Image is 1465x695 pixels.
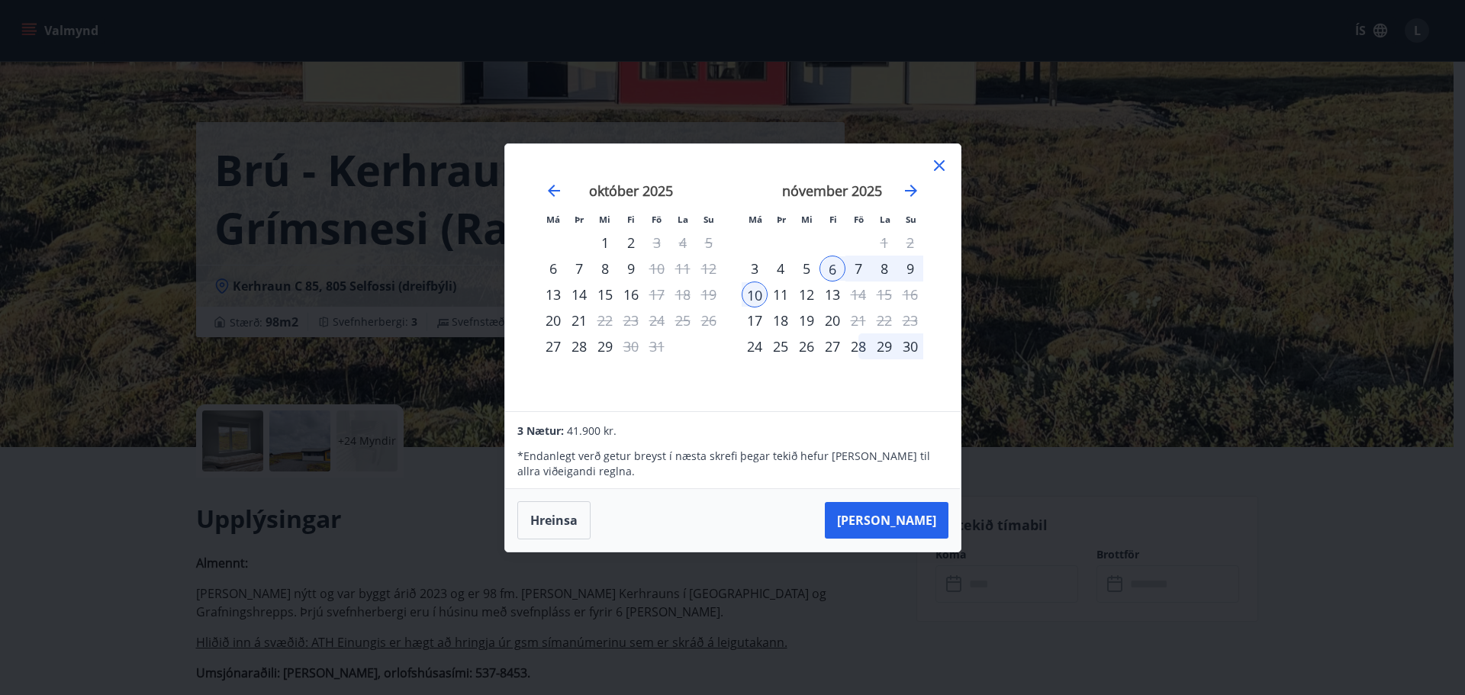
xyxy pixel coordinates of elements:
button: Hreinsa [517,501,591,539]
td: Choose fimmtudagur, 9. október 2025 as your check-in date. It’s available. [618,256,644,282]
td: Choose miðvikudagur, 29. október 2025 as your check-in date. It’s available. [592,333,618,359]
td: Not available. föstudagur, 24. október 2025 [644,307,670,333]
td: Choose miðvikudagur, 15. október 2025 as your check-in date. It’s available. [592,282,618,307]
div: Aðeins innritun í boði [742,307,768,333]
td: Choose þriðjudagur, 21. október 2025 as your check-in date. It’s available. [566,307,592,333]
td: Choose þriðjudagur, 14. október 2025 as your check-in date. It’s available. [566,282,592,307]
td: Choose þriðjudagur, 28. október 2025 as your check-in date. It’s available. [566,333,592,359]
small: Þr [777,214,786,225]
td: Choose miðvikudagur, 5. nóvember 2025 as your check-in date. It’s available. [794,256,819,282]
small: La [678,214,688,225]
div: 26 [794,333,819,359]
small: Þr [575,214,584,225]
td: Choose sunnudagur, 30. nóvember 2025 as your check-in date. It’s available. [897,333,923,359]
td: Choose miðvikudagur, 12. nóvember 2025 as your check-in date. It’s available. [794,282,819,307]
small: Fi [829,214,837,225]
div: Aðeins útritun í boði [644,230,670,256]
td: Choose mánudagur, 24. nóvember 2025 as your check-in date. It’s available. [742,333,768,359]
div: Aðeins innritun í boði [742,256,768,282]
td: Not available. laugardagur, 4. október 2025 [670,230,696,256]
td: Not available. sunnudagur, 12. október 2025 [696,256,722,282]
td: Choose föstudagur, 17. október 2025 as your check-in date. It’s available. [644,282,670,307]
div: Aðeins útritun í boði [592,307,618,333]
div: 9 [897,256,923,282]
strong: október 2025 [589,182,673,200]
div: 10 [742,282,768,307]
td: Choose þriðjudagur, 4. nóvember 2025 as your check-in date. It’s available. [768,256,794,282]
td: Selected. laugardagur, 8. nóvember 2025 [871,256,897,282]
div: 30 [897,333,923,359]
div: 7 [566,256,592,282]
small: Fö [652,214,662,225]
td: Choose fimmtudagur, 13. nóvember 2025 as your check-in date. It’s available. [819,282,845,307]
div: Calendar [523,162,942,393]
td: Choose föstudagur, 14. nóvember 2025 as your check-in date. It’s available. [845,282,871,307]
div: Aðeins innritun í boði [540,256,566,282]
div: Aðeins innritun í boði [540,333,566,359]
td: Choose föstudagur, 28. nóvember 2025 as your check-in date. It’s available. [845,333,871,359]
small: Mi [801,214,813,225]
td: Choose þriðjudagur, 11. nóvember 2025 as your check-in date. It’s available. [768,282,794,307]
div: Aðeins innritun í boði [540,282,566,307]
div: 15 [592,282,618,307]
div: 18 [768,307,794,333]
div: 14 [566,282,592,307]
td: Not available. sunnudagur, 26. október 2025 [696,307,722,333]
div: 1 [592,230,618,256]
td: Choose fimmtudagur, 2. október 2025 as your check-in date. It’s available. [618,230,644,256]
span: 41.900 kr. [567,423,617,438]
td: Not available. laugardagur, 1. nóvember 2025 [871,230,897,256]
div: 20 [819,307,845,333]
div: 8 [871,256,897,282]
td: Not available. sunnudagur, 16. nóvember 2025 [897,282,923,307]
td: Choose mánudagur, 27. október 2025 as your check-in date. It’s available. [540,333,566,359]
td: Selected as end date. mánudagur, 10. nóvember 2025 [742,282,768,307]
div: Aðeins útritun í boði [845,307,871,333]
div: 28 [845,333,871,359]
small: Su [906,214,916,225]
td: Choose þriðjudagur, 18. nóvember 2025 as your check-in date. It’s available. [768,307,794,333]
div: 8 [592,256,618,282]
td: Choose miðvikudagur, 1. október 2025 as your check-in date. It’s available. [592,230,618,256]
td: Choose föstudagur, 10. október 2025 as your check-in date. It’s available. [644,256,670,282]
td: Choose mánudagur, 6. október 2025 as your check-in date. It’s available. [540,256,566,282]
div: 4 [768,256,794,282]
small: Mi [599,214,610,225]
td: Choose föstudagur, 3. október 2025 as your check-in date. It’s available. [644,230,670,256]
td: Selected. föstudagur, 7. nóvember 2025 [845,256,871,282]
td: Not available. sunnudagur, 19. október 2025 [696,282,722,307]
span: 3 Nætur: [517,423,564,438]
td: Choose þriðjudagur, 7. október 2025 as your check-in date. It’s available. [566,256,592,282]
div: 27 [819,333,845,359]
div: 25 [768,333,794,359]
td: Choose þriðjudagur, 25. nóvember 2025 as your check-in date. It’s available. [768,333,794,359]
div: Move forward to switch to the next month. [902,182,920,200]
div: Aðeins útritun í boði [644,256,670,282]
div: 2 [618,230,644,256]
td: Choose mánudagur, 17. nóvember 2025 as your check-in date. It’s available. [742,307,768,333]
td: Choose fimmtudagur, 20. nóvember 2025 as your check-in date. It’s available. [819,307,845,333]
td: Not available. laugardagur, 11. október 2025 [670,256,696,282]
div: Aðeins útritun í boði [845,282,871,307]
td: Selected as start date. fimmtudagur, 6. nóvember 2025 [819,256,845,282]
small: Má [546,214,560,225]
small: La [880,214,890,225]
div: 29 [871,333,897,359]
td: Choose laugardagur, 29. nóvember 2025 as your check-in date. It’s available. [871,333,897,359]
div: Aðeins útritun í boði [618,333,644,359]
small: Fö [854,214,864,225]
div: 5 [794,256,819,282]
div: 21 [566,307,592,333]
td: Choose miðvikudagur, 8. október 2025 as your check-in date. It’s available. [592,256,618,282]
td: Not available. laugardagur, 18. október 2025 [670,282,696,307]
div: Aðeins innritun í boði [742,333,768,359]
div: 29 [592,333,618,359]
td: Not available. fimmtudagur, 23. október 2025 [618,307,644,333]
td: Choose föstudagur, 21. nóvember 2025 as your check-in date. It’s available. [845,307,871,333]
td: Choose mánudagur, 13. október 2025 as your check-in date. It’s available. [540,282,566,307]
div: 28 [566,333,592,359]
td: Choose mánudagur, 3. nóvember 2025 as your check-in date. It’s available. [742,256,768,282]
small: Su [704,214,714,225]
td: Not available. sunnudagur, 5. október 2025 [696,230,722,256]
td: Choose miðvikudagur, 19. nóvember 2025 as your check-in date. It’s available. [794,307,819,333]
